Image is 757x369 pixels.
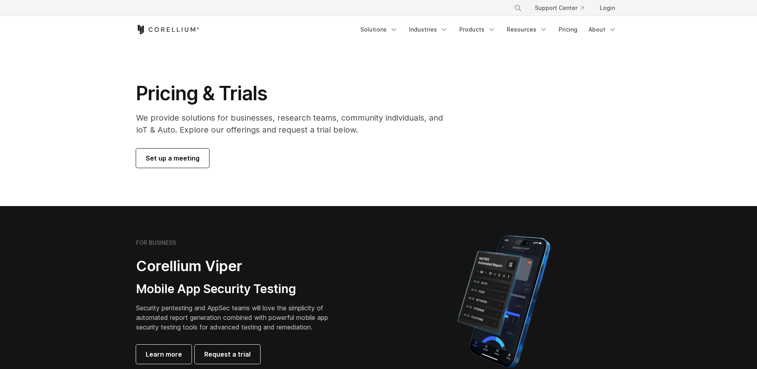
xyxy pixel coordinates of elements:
a: Support Center [528,1,590,15]
h1: Pricing & Trials [136,81,454,105]
a: Corellium Home [136,25,200,34]
div: Navigation Menu [504,1,621,15]
span: Learn more [146,349,182,359]
a: Learn more [136,345,192,364]
button: Search [511,1,525,15]
h3: Mobile App Security Testing [136,282,340,297]
a: Solutions [356,22,403,37]
a: Request a trial [195,345,260,364]
div: Navigation Menu [356,22,621,37]
a: Resources [502,22,552,37]
a: Products [455,22,500,37]
span: Request a trial [204,349,251,359]
h6: FOR BUSINESS [136,239,176,246]
a: Set up a meeting [136,149,209,168]
p: Security pentesting and AppSec teams will love the simplicity of automated report generation comb... [136,303,340,332]
span: Set up a meeting [146,153,200,163]
a: Industries [404,22,453,37]
p: We provide solutions for businesses, research teams, community individuals, and IoT & Auto. Explo... [136,112,454,136]
a: Login [593,1,621,15]
h2: Corellium Viper [136,257,340,275]
a: About [584,22,621,37]
a: Pricing [554,22,582,37]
